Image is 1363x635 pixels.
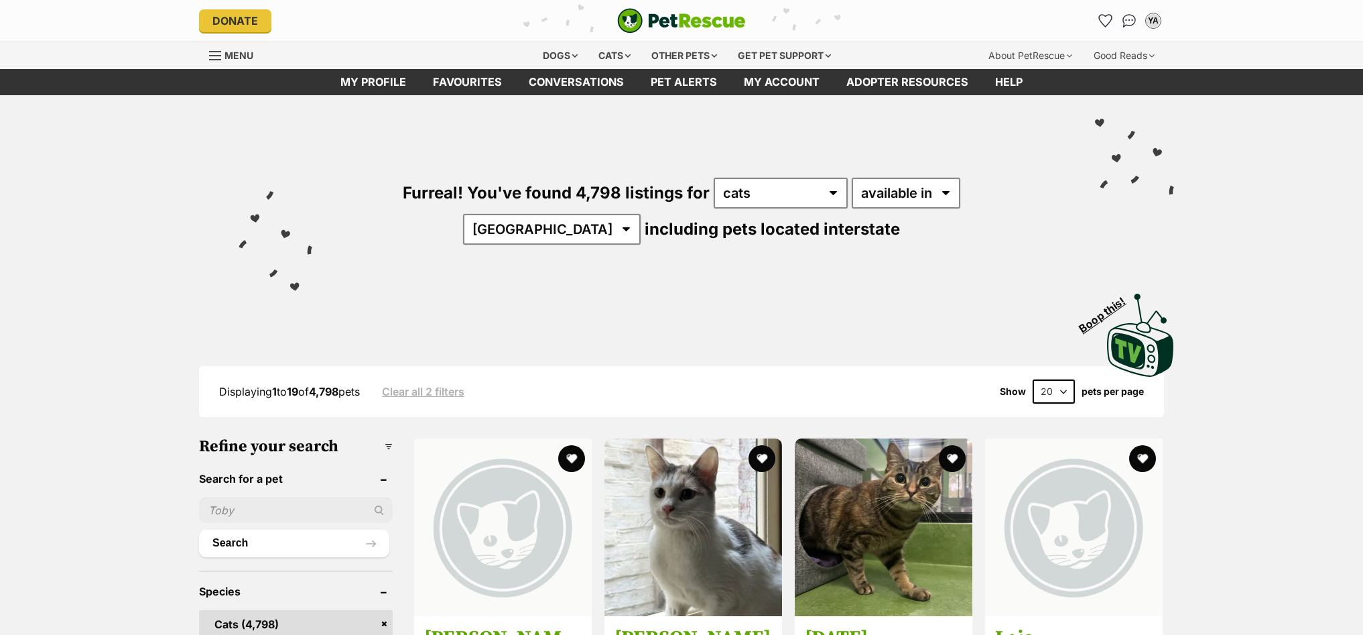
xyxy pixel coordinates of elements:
[589,42,640,69] div: Cats
[604,439,782,616] img: Mabel - Domestic Short Hair Cat
[1000,386,1026,397] span: Show
[749,445,775,472] button: favourite
[199,437,393,456] h3: Refine your search
[199,473,393,485] header: Search for a pet
[382,386,464,398] a: Clear all 2 filters
[1084,42,1164,69] div: Good Reads
[1118,10,1140,32] a: Conversations
[642,42,726,69] div: Other pets
[272,385,277,398] strong: 1
[1122,14,1137,27] img: chat-41dd97257d64d25036548639549fe6c8038ab92f7586957e7f3b1b290dea8141.svg
[199,530,389,557] button: Search
[645,219,900,239] span: including pets located interstate
[419,69,515,95] a: Favourites
[939,445,966,472] button: favourite
[1107,282,1174,380] a: Boop this!
[287,385,298,398] strong: 19
[403,183,710,203] span: Furreal! You've found 4,798 listings for
[219,385,360,398] span: Displaying to of pets
[1094,10,1116,32] a: Favourites
[1143,10,1164,32] button: My account
[1082,386,1144,397] label: pets per page
[979,42,1082,69] div: About PetRescue
[558,445,585,472] button: favourite
[224,50,253,61] span: Menu
[1077,286,1139,335] span: Boop this!
[515,69,637,95] a: conversations
[730,69,833,95] a: My account
[637,69,730,95] a: Pet alerts
[327,69,419,95] a: My profile
[209,42,263,66] a: Menu
[1147,14,1160,27] div: YA
[617,8,746,34] img: logo-cat-932fe2b9b8326f06289b0f2fb663e598f794de774fb13d1741a6617ecf9a85b4.svg
[533,42,587,69] div: Dogs
[1107,294,1174,377] img: PetRescue TV logo
[199,498,393,523] input: Toby
[1094,10,1164,32] ul: Account quick links
[199,9,271,32] a: Donate
[1129,445,1156,472] button: favourite
[199,585,393,597] header: Species
[982,69,1036,95] a: Help
[309,385,338,398] strong: 4,798
[833,69,982,95] a: Adopter resources
[617,8,746,34] a: PetRescue
[728,42,840,69] div: Get pet support
[795,439,972,616] img: Saturday - Domestic Short Hair Cat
